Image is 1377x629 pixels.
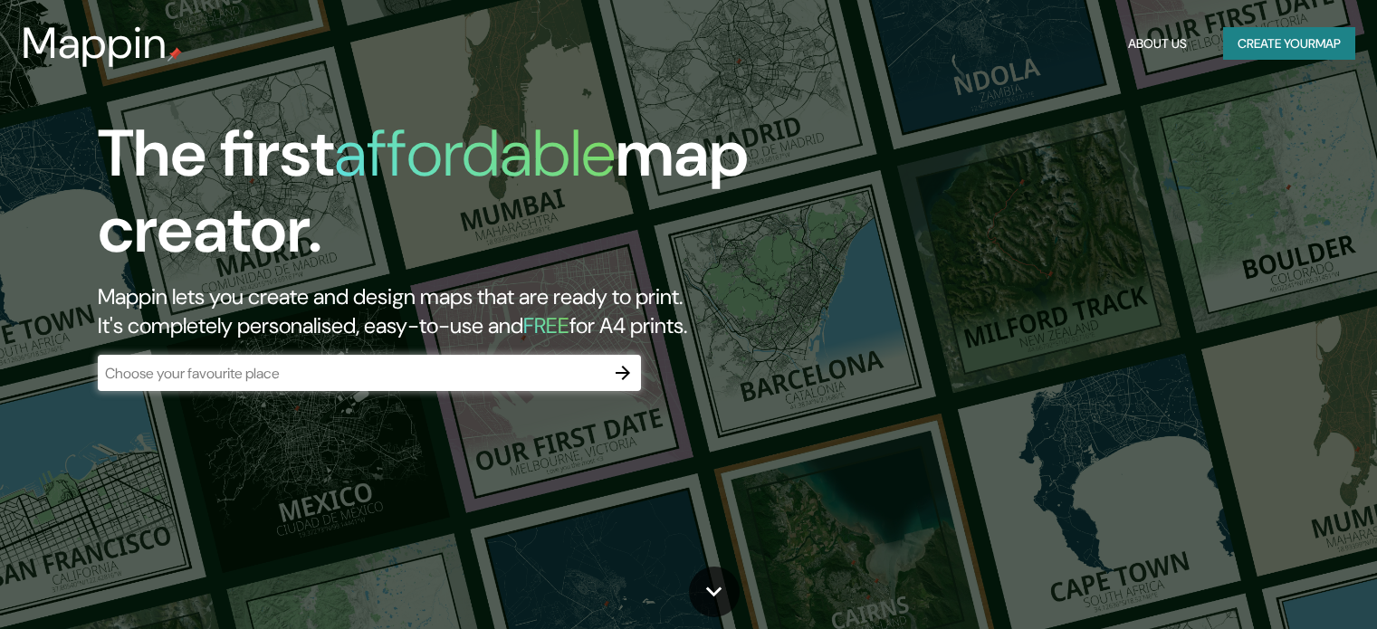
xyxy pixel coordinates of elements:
h3: Mappin [22,18,167,69]
img: mappin-pin [167,47,182,62]
button: About Us [1121,27,1194,61]
h2: Mappin lets you create and design maps that are ready to print. It's completely personalised, eas... [98,282,787,340]
h1: The first map creator. [98,116,787,282]
input: Choose your favourite place [98,363,605,384]
button: Create yourmap [1223,27,1355,61]
h5: FREE [523,311,569,339]
h1: affordable [334,111,616,195]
